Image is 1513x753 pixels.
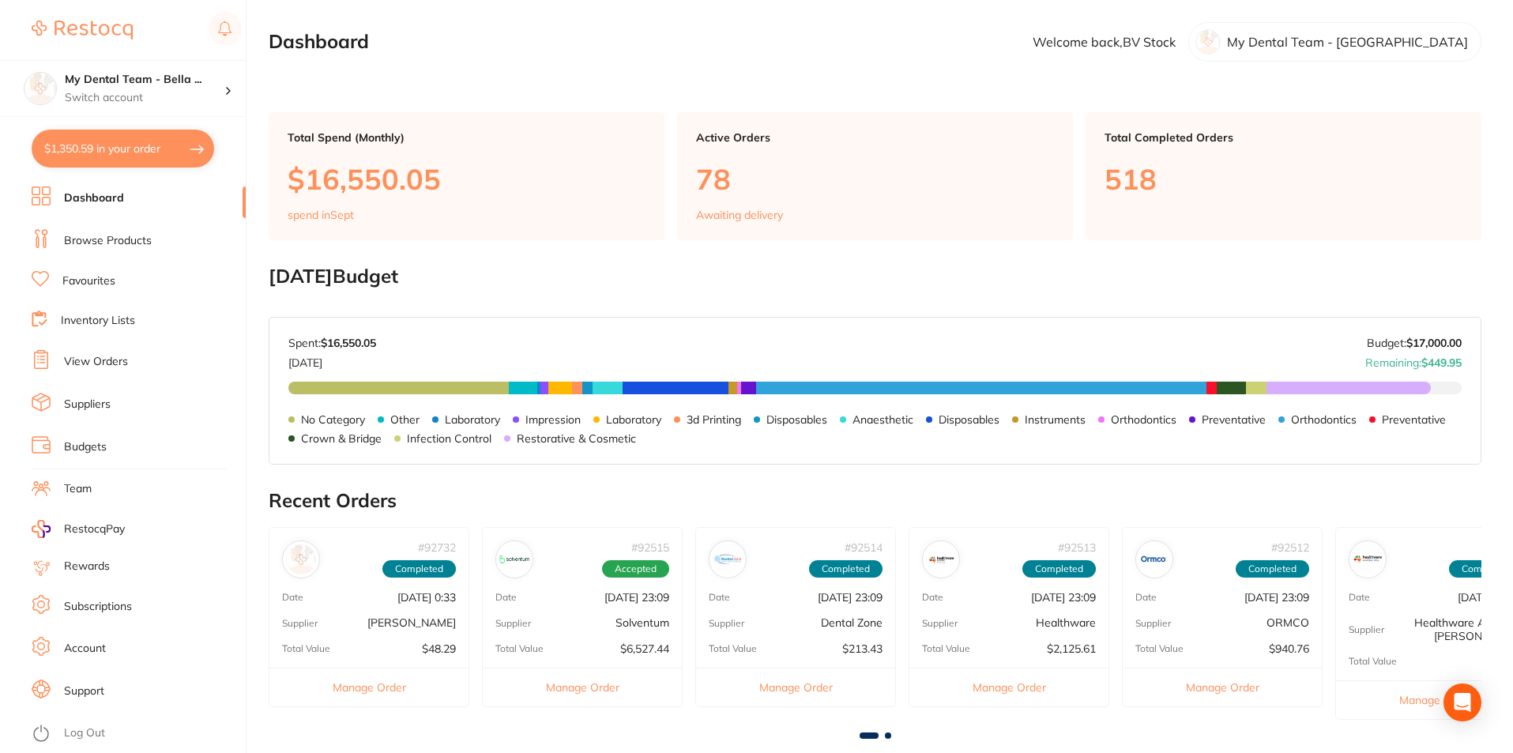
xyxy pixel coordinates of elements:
[709,592,730,603] p: Date
[1135,643,1184,654] p: Total Value
[1349,624,1384,635] p: Supplier
[64,481,92,497] a: Team
[1135,618,1171,629] p: Supplier
[1036,616,1096,629] p: Healthware
[301,432,382,445] p: Crown & Bridge
[64,354,128,370] a: View Orders
[445,413,500,426] p: Laboratory
[615,616,669,629] p: Solventum
[845,541,883,554] p: # 92514
[1236,560,1309,578] span: Completed
[1291,413,1357,426] p: Orthodontics
[64,725,105,741] a: Log Out
[32,12,133,48] a: Restocq Logo
[64,683,104,699] a: Support
[382,560,456,578] span: Completed
[852,413,913,426] p: Anaesthetic
[1266,616,1309,629] p: ORMCO
[282,592,303,603] p: Date
[709,643,757,654] p: Total Value
[1271,541,1309,554] p: # 92512
[367,616,456,629] p: [PERSON_NAME]
[269,31,369,53] h2: Dashboard
[495,618,531,629] p: Supplier
[602,560,669,578] span: Accepted
[321,336,376,350] strong: $16,550.05
[631,541,669,554] p: # 92515
[709,618,744,629] p: Supplier
[1353,544,1383,574] img: Healthware Australia Ridley
[1406,336,1462,350] strong: $17,000.00
[1421,356,1462,370] strong: $449.95
[1202,413,1266,426] p: Preventative
[1365,350,1462,369] p: Remaining:
[499,544,529,574] img: Solventum
[1269,642,1309,655] p: $940.76
[24,73,56,104] img: My Dental Team - Bella Vista
[909,668,1108,706] button: Manage Order
[696,668,895,706] button: Manage Order
[1139,544,1169,574] img: ORMCO
[1244,591,1309,604] p: [DATE] 23:09
[62,273,115,289] a: Favourites
[766,413,827,426] p: Disposables
[696,163,1054,195] p: 78
[64,641,106,657] a: Account
[397,591,456,604] p: [DATE] 0:33
[418,541,456,554] p: # 92732
[1349,592,1370,603] p: Date
[64,559,110,574] a: Rewards
[32,130,214,168] button: $1,350.59 in your order
[32,520,125,538] a: RestocqPay
[713,544,743,574] img: Dental Zone
[288,350,376,369] p: [DATE]
[269,490,1481,512] h2: Recent Orders
[64,439,107,455] a: Budgets
[696,209,783,221] p: Awaiting delivery
[620,642,669,655] p: $6,527.44
[1086,112,1481,240] a: Total Completed Orders518
[65,90,224,106] p: Switch account
[61,313,135,329] a: Inventory Lists
[1227,35,1468,49] p: My Dental Team - [GEOGRAPHIC_DATA]
[32,520,51,538] img: RestocqPay
[1047,642,1096,655] p: $2,125.61
[1382,413,1446,426] p: Preventative
[288,163,645,195] p: $16,550.05
[65,72,224,88] h4: My Dental Team - Bella Vista
[64,190,124,206] a: Dashboard
[1058,541,1096,554] p: # 92513
[926,544,956,574] img: Healthware
[517,432,636,445] p: Restorative & Cosmetic
[1443,683,1481,721] div: Open Intercom Messenger
[1105,163,1462,195] p: 518
[390,413,420,426] p: Other
[32,721,241,747] button: Log Out
[809,560,883,578] span: Completed
[687,413,741,426] p: 3d Printing
[1025,413,1086,426] p: Instruments
[1033,35,1176,49] p: Welcome back, BV Stock
[922,592,943,603] p: Date
[696,131,1054,144] p: Active Orders
[1022,560,1096,578] span: Completed
[64,599,132,615] a: Subscriptions
[288,209,354,221] p: spend in Sept
[301,413,365,426] p: No Category
[288,131,645,144] p: Total Spend (Monthly)
[922,618,958,629] p: Supplier
[64,521,125,537] span: RestocqPay
[1367,337,1462,349] p: Budget:
[32,21,133,40] img: Restocq Logo
[606,413,661,426] p: Laboratory
[495,643,544,654] p: Total Value
[1349,656,1397,667] p: Total Value
[286,544,316,574] img: Henry Schein Halas
[495,592,517,603] p: Date
[922,643,970,654] p: Total Value
[269,668,469,706] button: Manage Order
[1123,668,1322,706] button: Manage Order
[939,413,999,426] p: Disposables
[483,668,682,706] button: Manage Order
[288,337,376,349] p: Spent:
